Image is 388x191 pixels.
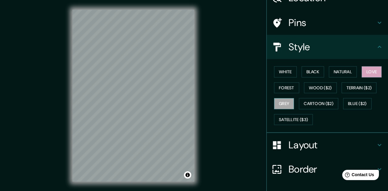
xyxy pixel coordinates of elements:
h4: Style [289,41,376,53]
button: Terrain ($2) [342,82,377,94]
button: Natural [329,66,357,77]
button: Wood ($2) [304,82,337,94]
h4: Border [289,163,376,175]
button: Forest [274,82,299,94]
button: Black [302,66,324,77]
div: Layout [267,133,388,157]
canvas: Map [72,10,194,182]
button: Grey [274,98,294,109]
button: Love [362,66,382,77]
div: Pins [267,11,388,35]
button: Satellite ($3) [274,114,313,125]
h4: Layout [289,139,376,151]
button: Toggle attribution [184,171,191,179]
h4: Pins [289,17,376,29]
button: Blue ($2) [343,98,372,109]
div: Style [267,35,388,59]
button: White [274,66,297,77]
div: Border [267,157,388,181]
button: Cartoon ($2) [299,98,338,109]
iframe: Help widget launcher [334,167,381,184]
